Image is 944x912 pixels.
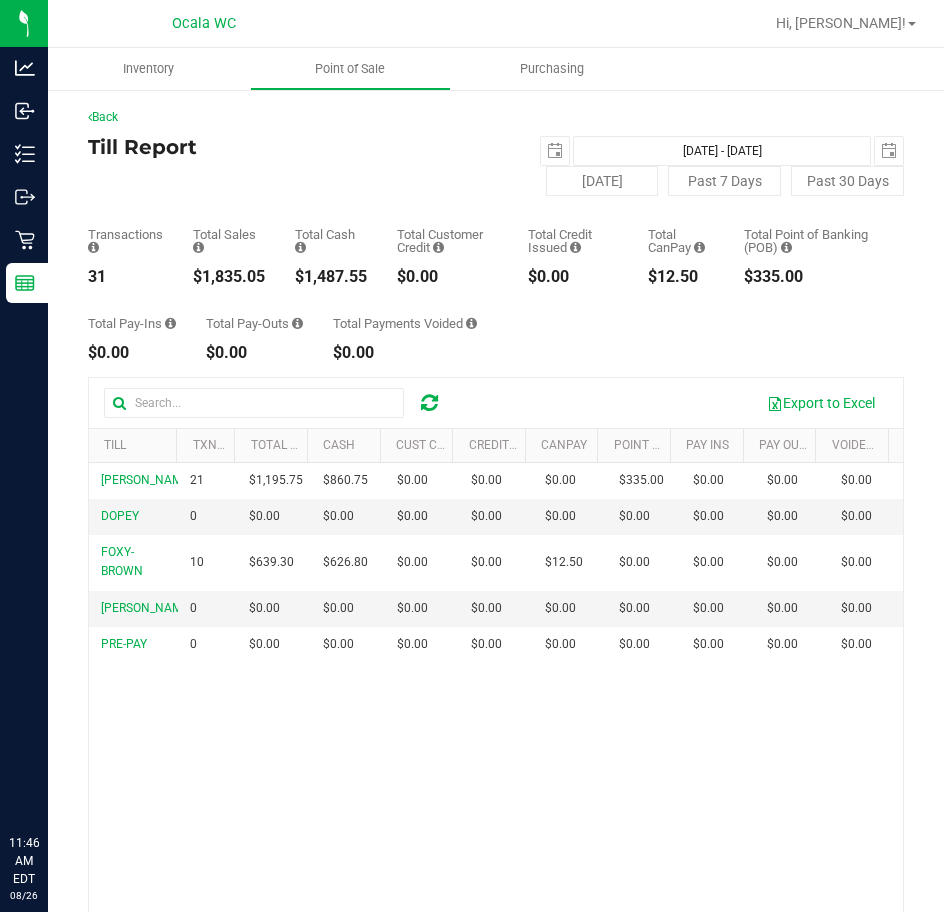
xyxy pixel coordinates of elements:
span: $0.00 [397,635,428,654]
input: Search... [104,388,404,418]
span: $0.00 [249,507,280,526]
i: Sum of all cash pay-ins added to tills within the date range. [165,317,176,330]
inline-svg: Reports [15,273,35,293]
a: Point of Sale [250,48,452,90]
i: Sum of all cash pay-outs removed from tills within the date range. [292,317,303,330]
span: [PERSON_NAME] [101,473,192,487]
span: $0.00 [249,599,280,618]
span: select [541,137,569,165]
span: $0.00 [841,553,872,572]
span: Hi, [PERSON_NAME]! [776,15,906,31]
span: $0.00 [841,635,872,654]
span: select [875,137,903,165]
span: $0.00 [397,507,428,526]
inline-svg: Analytics [15,58,35,78]
span: $0.00 [767,599,798,618]
i: Sum of all voided payment transaction amounts (excluding tips and transaction fees) within the da... [466,317,477,330]
span: $0.00 [471,599,502,618]
div: $1,835.05 [193,269,265,285]
h4: Till Report [88,136,496,158]
button: Past 30 Days [791,166,904,196]
span: $0.00 [619,635,650,654]
div: Total Customer Credit [397,228,498,254]
div: Total CanPay [648,228,714,254]
span: $0.00 [767,507,798,526]
div: Total Cash [295,228,367,254]
a: CanPay [541,438,587,452]
span: $1,195.75 [249,471,303,490]
span: $0.00 [619,553,650,572]
span: $0.00 [619,507,650,526]
a: Cash [323,438,355,452]
a: Back [88,110,118,124]
div: Total Point of Banking (POB) [744,228,874,254]
div: $12.50 [648,269,714,285]
span: 21 [190,471,204,490]
span: $0.00 [841,507,872,526]
span: $0.00 [471,507,502,526]
div: $0.00 [206,345,303,361]
div: $335.00 [744,269,874,285]
span: $0.00 [249,635,280,654]
span: $0.00 [841,599,872,618]
a: Purchasing [451,48,653,90]
div: Total Payments Voided [333,317,477,330]
inline-svg: Inbound [15,101,35,121]
div: Transactions [88,228,163,254]
div: $0.00 [88,345,176,361]
a: Voided Payments [832,438,938,452]
span: PRE-PAY [101,637,147,651]
div: $1,487.55 [295,269,367,285]
span: DOPEY [101,509,139,523]
span: $0.00 [323,635,354,654]
p: 11:46 AM EDT [9,834,39,888]
inline-svg: Outbound [15,187,35,207]
span: $0.00 [397,553,428,572]
span: $626.80 [323,553,368,572]
span: $0.00 [471,553,502,572]
i: Count of all successful payment transactions, possibly including voids, refunds, and cash-back fr... [88,241,99,254]
a: Pay Ins [686,438,729,452]
inline-svg: Retail [15,230,35,250]
span: $0.00 [619,599,650,618]
a: Point of Banking (POB) [614,438,756,452]
div: Total Pay-Outs [206,317,303,330]
button: [DATE] [546,166,659,196]
span: 10 [190,553,204,572]
div: Total Sales [193,228,265,254]
i: Sum of all successful, non-voided cash payment transaction amounts (excluding tips and transactio... [295,241,306,254]
span: Purchasing [493,60,611,78]
span: $0.00 [471,471,502,490]
i: Sum of all successful, non-voided payment transaction amounts using CanPay (as well as manual Can... [694,241,705,254]
span: 0 [190,599,197,618]
span: $0.00 [397,471,428,490]
span: $0.00 [693,471,724,490]
span: $0.00 [841,471,872,490]
p: 08/26 [9,888,39,903]
span: $0.00 [693,635,724,654]
span: $0.00 [767,553,798,572]
a: Cust Credit [396,438,469,452]
a: Credit Issued [469,438,552,452]
span: Point of Sale [288,60,412,78]
i: Sum of the successful, non-voided point-of-banking payment transaction amounts, both via payment ... [781,241,792,254]
span: $0.00 [545,599,576,618]
span: $0.00 [323,507,354,526]
span: 0 [190,507,197,526]
a: TXN Count [193,438,260,452]
span: Inventory [96,60,201,78]
span: $0.00 [545,635,576,654]
button: Past 7 Days [668,166,781,196]
span: $0.00 [323,599,354,618]
span: $335.00 [619,471,664,490]
span: $0.00 [545,507,576,526]
span: $0.00 [397,599,428,618]
span: $12.50 [545,553,583,572]
span: $0.00 [767,635,798,654]
span: $0.00 [693,599,724,618]
span: $860.75 [323,471,368,490]
div: $0.00 [397,269,498,285]
div: Total Pay-Ins [88,317,176,330]
a: Total Sales [251,438,325,452]
i: Sum of all successful, non-voided payment transaction amounts using account credit as the payment... [433,241,444,254]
